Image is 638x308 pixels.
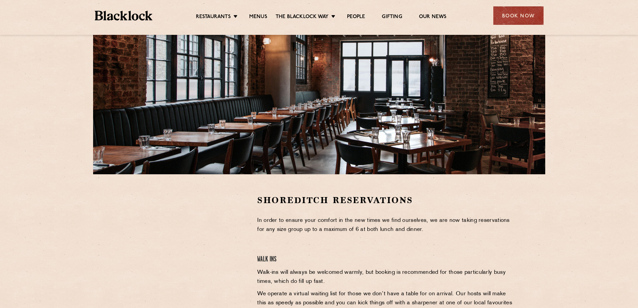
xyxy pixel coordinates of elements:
[419,14,447,21] a: Our News
[249,14,267,21] a: Menus
[382,14,402,21] a: Gifting
[276,14,329,21] a: The Blacklock Way
[257,255,514,264] h4: Walk Ins
[257,216,514,234] p: In order to ensure your comfort in the new times we find ourselves, we are now taking reservation...
[257,268,514,286] p: Walk-ins will always be welcomed warmly, but booking is recommended for those particularly busy t...
[148,194,223,295] iframe: OpenTable make booking widget
[493,6,544,25] div: Book Now
[347,14,365,21] a: People
[95,11,153,20] img: BL_Textured_Logo-footer-cropped.svg
[257,194,514,206] h2: Shoreditch Reservations
[196,14,231,21] a: Restaurants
